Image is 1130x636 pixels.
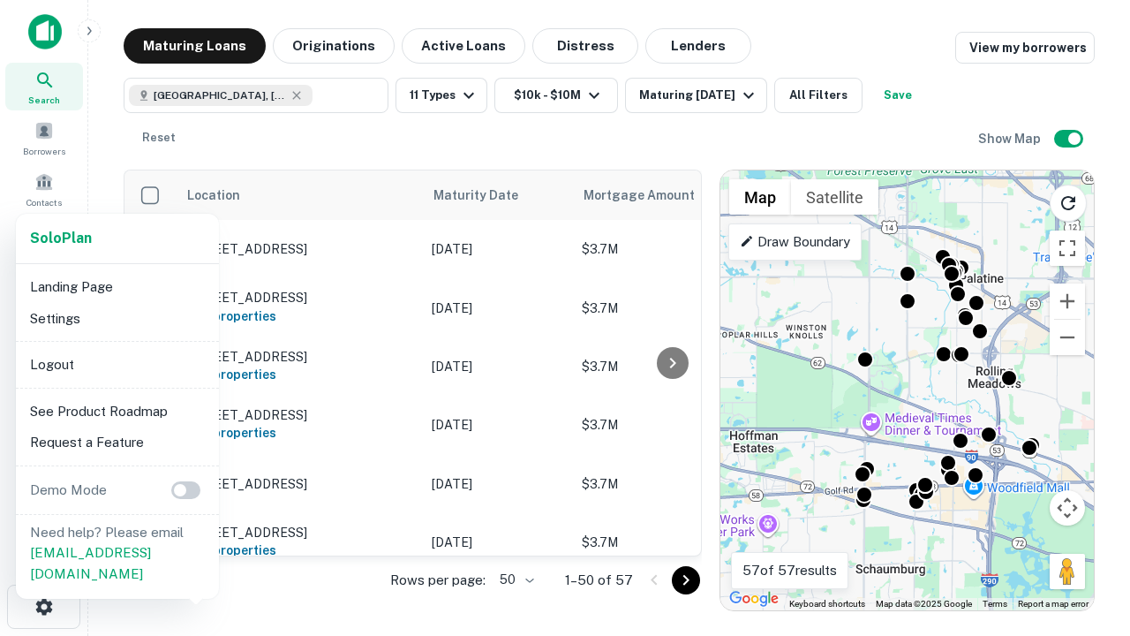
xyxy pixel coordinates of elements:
[30,228,92,249] a: SoloPlan
[30,522,205,585] p: Need help? Please email
[1042,495,1130,579] iframe: Chat Widget
[30,230,92,246] strong: Solo Plan
[23,396,212,428] li: See Product Roadmap
[23,480,114,501] p: Demo Mode
[23,271,212,303] li: Landing Page
[30,545,151,581] a: [EMAIL_ADDRESS][DOMAIN_NAME]
[23,303,212,335] li: Settings
[23,349,212,381] li: Logout
[23,427,212,458] li: Request a Feature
